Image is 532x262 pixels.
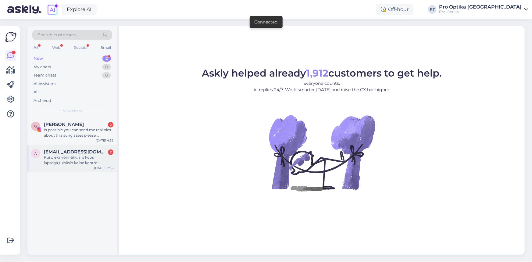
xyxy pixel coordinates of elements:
img: Askly Logo [5,31,16,43]
div: Pro Optika [GEOGRAPHIC_DATA] [439,5,522,9]
div: AI Assistant [34,81,56,87]
div: New [34,56,43,62]
div: Pro Optika [439,9,522,14]
div: [DATE] 22:52 [94,166,113,170]
span: a [34,151,37,156]
div: Email [99,44,112,52]
span: New chats [62,108,82,114]
div: Team chats [34,72,56,78]
img: explore-ai [46,3,59,16]
div: [DATE] 4:32 [96,138,113,143]
span: G [34,124,37,128]
a: Explore AI [62,4,97,15]
div: Is possible you can send me real pics about this sunglasses please: [PERSON_NAME] 1337/S Let me k... [44,127,113,138]
div: Off-hour [376,4,413,15]
span: Search customers [38,32,77,38]
div: All [32,44,39,52]
div: Socials [73,44,88,52]
div: Kui oleks võimalik, siis koos lapsega,tuleksin ka ise kontrolli. [44,155,113,166]
div: 0 [102,72,111,78]
div: All [34,89,39,95]
div: Web [51,44,62,52]
div: 2 [102,56,111,62]
div: 2 [108,149,113,155]
div: PT [428,5,437,14]
div: My chats [34,64,51,70]
span: annikatulp@gmail.com [44,149,107,155]
div: 0 [102,64,111,70]
span: Gareth Sunderland [44,122,84,127]
span: Askly helped already customers to get help. [202,67,442,79]
div: Archived [34,98,51,104]
b: 1,912 [306,67,328,79]
div: Connected [255,19,278,25]
a: Pro Optika [GEOGRAPHIC_DATA]Pro Optika [439,5,528,14]
img: No Chat active [267,98,377,208]
p: Everyone counts. AI replies 24/7. Work smarter [DATE] and raise the CX bar higher. [202,80,442,93]
div: 2 [108,122,113,127]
